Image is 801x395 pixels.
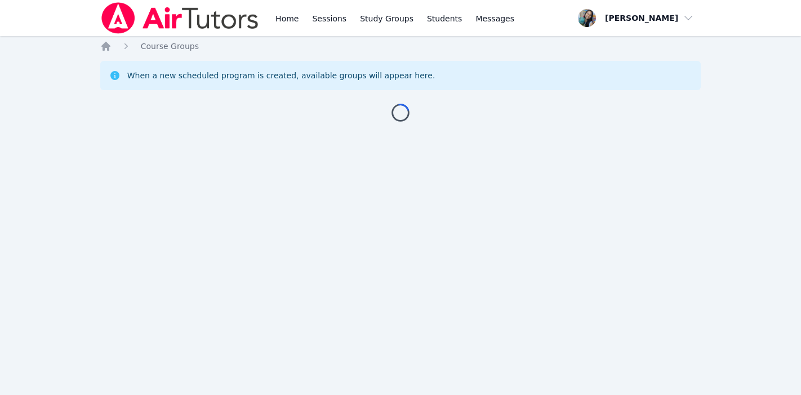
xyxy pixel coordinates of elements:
[141,42,199,51] span: Course Groups
[100,2,260,34] img: Air Tutors
[100,41,701,52] nav: Breadcrumb
[475,13,514,24] span: Messages
[127,70,435,81] div: When a new scheduled program is created, available groups will appear here.
[141,41,199,52] a: Course Groups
